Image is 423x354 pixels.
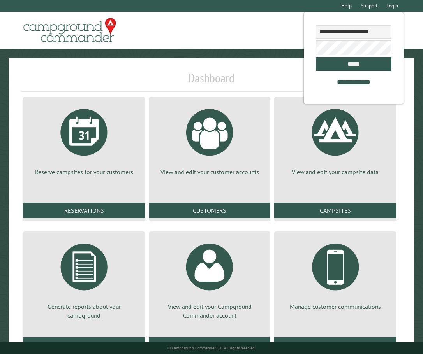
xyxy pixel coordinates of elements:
[284,238,387,311] a: Manage customer communications
[32,302,136,320] p: Generate reports about your campground
[32,103,136,176] a: Reserve campsites for your customers
[21,15,118,46] img: Campground Commander
[149,337,271,353] a: Account
[167,345,256,350] small: © Campground Commander LLC. All rights reserved.
[274,203,396,218] a: Campsites
[284,103,387,176] a: View and edit your campsite data
[149,203,271,218] a: Customers
[284,168,387,176] p: View and edit your campsite data
[284,302,387,311] p: Manage customer communications
[21,70,402,92] h1: Dashboard
[32,238,136,320] a: Generate reports about your campground
[23,203,145,218] a: Reservations
[274,337,396,353] a: Communications
[158,302,261,320] p: View and edit your Campground Commander account
[158,168,261,176] p: View and edit your customer accounts
[158,238,261,320] a: View and edit your Campground Commander account
[23,337,145,353] a: Reports
[32,168,136,176] p: Reserve campsites for your customers
[158,103,261,176] a: View and edit your customer accounts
